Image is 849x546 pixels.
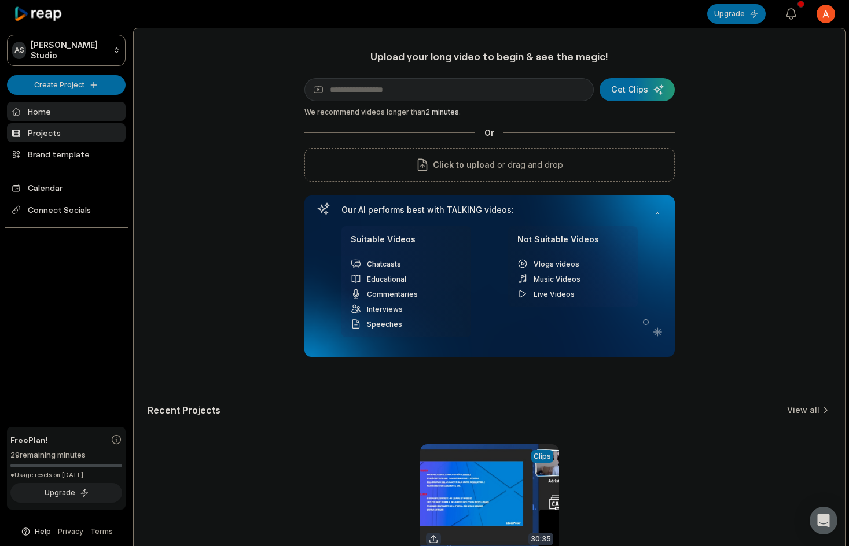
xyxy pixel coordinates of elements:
button: Create Project [7,75,126,95]
span: 2 minutes [425,108,459,116]
span: Interviews [367,305,403,313]
a: Home [7,102,126,121]
a: Terms [90,526,113,537]
span: Click to upload [433,158,495,172]
div: 29 remaining minutes [10,449,122,461]
span: Live Videos [534,290,575,298]
a: Brand template [7,145,126,164]
p: or drag and drop [495,158,563,172]
button: Get Clips [600,78,675,101]
div: *Usage resets on [DATE] [10,471,122,479]
h4: Not Suitable Videos [517,234,629,251]
a: Privacy [58,526,83,537]
span: Music Videos [534,275,580,283]
div: We recommend videos longer than . [304,107,675,117]
h1: Upload your long video to begin & see the magic! [304,50,675,63]
span: Or [475,127,503,139]
h3: Our AI performs best with TALKING videos: [341,205,638,215]
div: Open Intercom Messenger [810,507,837,534]
div: AS [12,42,26,59]
button: Upgrade [707,4,766,24]
button: Help [20,526,51,537]
span: Vlogs videos [534,260,579,268]
span: Chatcasts [367,260,401,268]
p: [PERSON_NAME] Studio [31,40,108,61]
button: Upgrade [10,483,122,503]
span: Educational [367,275,406,283]
span: Commentaries [367,290,418,298]
a: Projects [7,123,126,142]
span: Help [35,526,51,537]
span: Connect Socials [7,200,126,220]
a: View all [787,404,819,416]
span: Free Plan! [10,434,48,446]
h4: Suitable Videos [351,234,462,251]
span: Speeches [367,320,402,329]
a: Calendar [7,178,126,197]
h2: Recent Projects [148,404,220,416]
